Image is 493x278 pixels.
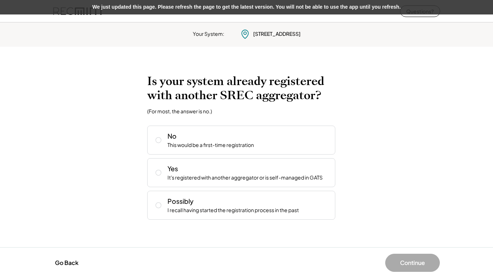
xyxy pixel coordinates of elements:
div: I recall having started the registration process in the past [167,207,299,214]
h2: Is your system already registered with another SREC aggregator? [147,74,346,102]
button: Go Back [53,255,81,271]
div: [STREET_ADDRESS] [253,30,301,38]
div: This would be a first-time registration [167,142,254,149]
div: It's registered with another aggregator or is self-managed in GATS [167,174,323,181]
div: No [167,131,177,140]
div: Yes [167,164,178,173]
div: Your System: [193,30,224,38]
div: (For most, the answer is no.) [147,108,212,114]
button: Continue [385,254,440,272]
div: Possibly [167,197,194,206]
